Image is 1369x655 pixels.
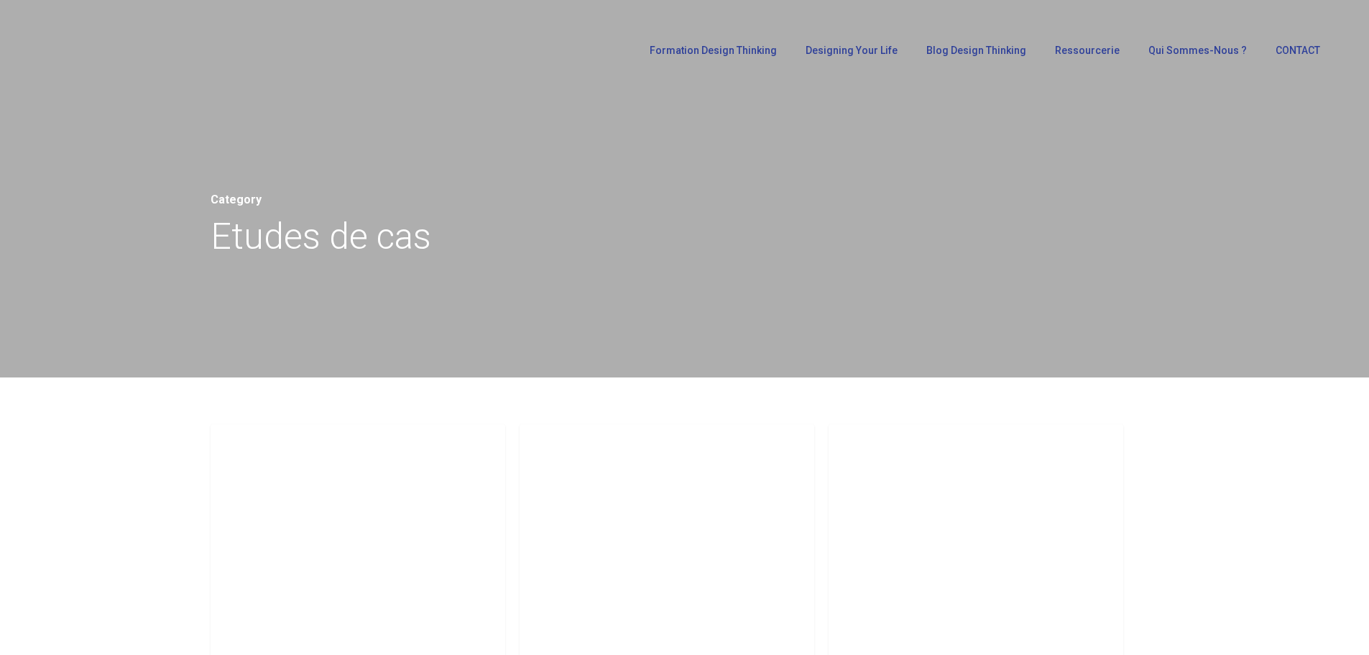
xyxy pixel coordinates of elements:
[1268,45,1327,55] a: CONTACT
[650,45,777,56] span: Formation Design Thinking
[1276,45,1320,56] span: CONTACT
[1148,45,1247,56] span: Qui sommes-nous ?
[642,45,784,55] a: Formation Design Thinking
[1141,45,1254,55] a: Qui sommes-nous ?
[534,439,628,456] a: Etudes de cas
[211,193,262,206] span: Category
[1048,45,1127,55] a: Ressourcerie
[843,439,937,456] a: Etudes de cas
[211,211,1159,262] h1: Etudes de cas
[1055,45,1120,56] span: Ressourcerie
[225,439,319,456] a: Etudes de cas
[798,45,905,55] a: Designing Your Life
[806,45,898,56] span: Designing Your Life
[919,45,1033,55] a: Blog Design Thinking
[926,45,1026,56] span: Blog Design Thinking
